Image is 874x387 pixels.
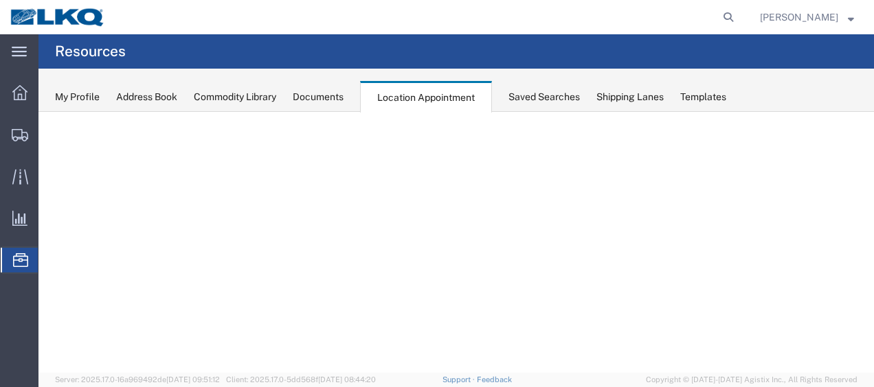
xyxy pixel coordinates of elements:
div: My Profile [55,90,100,104]
span: [DATE] 08:44:20 [318,375,376,384]
span: Server: 2025.17.0-16a969492de [55,375,220,384]
span: Copyright © [DATE]-[DATE] Agistix Inc., All Rights Reserved [646,374,858,386]
button: [PERSON_NAME] [759,9,855,25]
span: [DATE] 09:51:12 [166,375,220,384]
a: Feedback [477,375,512,384]
a: Support [442,375,477,384]
h4: Resources [55,34,126,69]
span: Jason Voyles [760,10,838,25]
span: Client: 2025.17.0-5dd568f [226,375,376,384]
div: Documents [293,90,344,104]
div: Commodity Library [194,90,276,104]
div: Saved Searches [508,90,580,104]
div: Address Book [116,90,177,104]
img: logo [10,7,106,27]
div: Templates [680,90,726,104]
div: Shipping Lanes [596,90,664,104]
iframe: FS Legacy Container [38,112,874,373]
div: Location Appointment [360,81,492,113]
